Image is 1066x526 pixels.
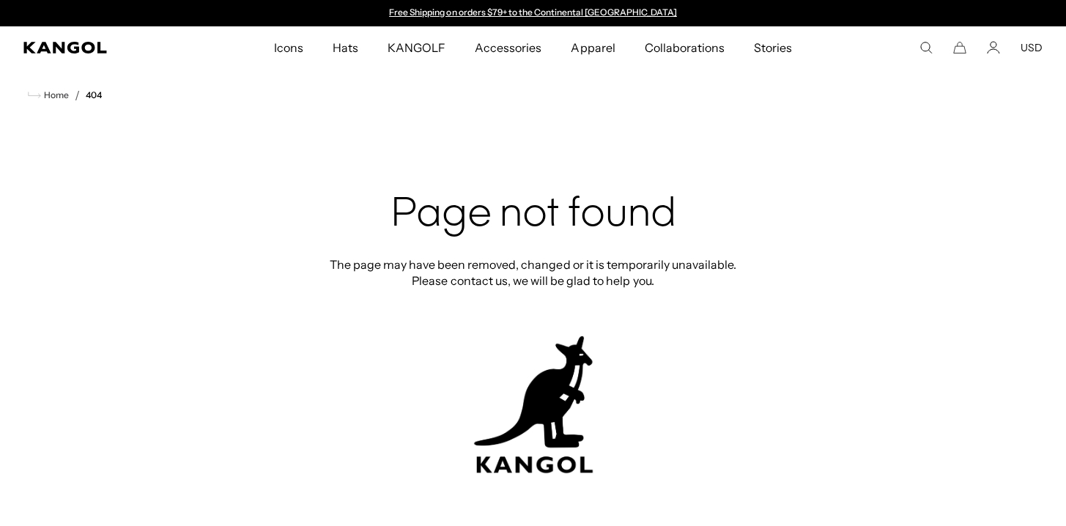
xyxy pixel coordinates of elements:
[325,192,741,239] h2: Page not found
[86,90,102,100] a: 404
[754,26,792,69] span: Stories
[953,41,966,54] button: Cart
[382,7,684,19] div: 1 of 2
[389,7,677,18] a: Free Shipping on orders $79+ to the Continental [GEOGRAPHIC_DATA]
[318,26,373,69] a: Hats
[645,26,725,69] span: Collaborations
[333,26,358,69] span: Hats
[382,7,684,19] div: Announcement
[325,256,741,289] p: The page may have been removed, changed or it is temporarily unavailable. Please contact us, we w...
[987,41,1000,54] a: Account
[919,41,933,54] summary: Search here
[571,26,615,69] span: Apparel
[475,26,541,69] span: Accessories
[274,26,303,69] span: Icons
[69,86,80,104] li: /
[1021,41,1043,54] button: USD
[259,26,318,69] a: Icons
[388,26,445,69] span: KANGOLF
[471,336,596,474] img: kangol-404-logo.jpg
[41,90,69,100] span: Home
[460,26,556,69] a: Accessories
[28,89,69,102] a: Home
[382,7,684,19] slideshow-component: Announcement bar
[373,26,460,69] a: KANGOLF
[739,26,807,69] a: Stories
[556,26,629,69] a: Apparel
[630,26,739,69] a: Collaborations
[23,42,180,53] a: Kangol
